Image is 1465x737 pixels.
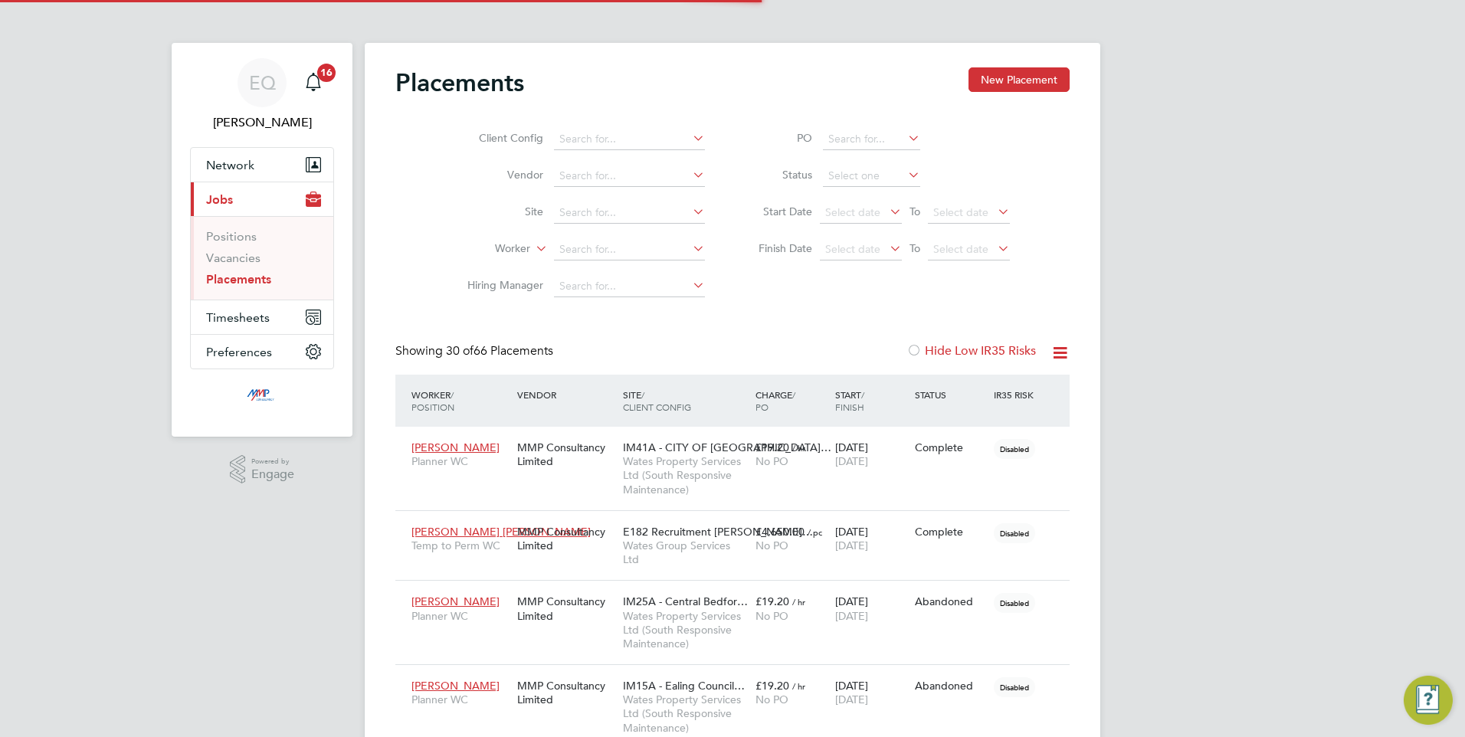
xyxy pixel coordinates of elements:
div: Site [619,381,752,421]
span: Wates Property Services Ltd (South Responsive Maintenance) [623,609,748,651]
button: Timesheets [191,300,333,334]
span: [PERSON_NAME] [411,595,500,608]
div: Jobs [191,216,333,300]
button: Jobs [191,182,333,216]
div: IR35 Risk [990,381,1043,408]
span: [DATE] [835,609,868,623]
span: Disabled [994,523,1035,543]
div: [DATE] [831,587,911,630]
div: Start [831,381,911,421]
a: [PERSON_NAME]Planner WCMMP Consultancy LimitedIM25A - Central Bedfor…Wates Property Services Ltd ... [408,586,1070,599]
input: Select one [823,165,920,187]
span: No PO [755,539,788,552]
span: [PERSON_NAME] [PERSON_NAME] [411,525,591,539]
label: Hiring Manager [455,278,543,292]
div: Abandoned [915,595,987,608]
a: Placements [206,272,271,287]
div: MMP Consultancy Limited [513,517,619,560]
div: [DATE] [831,433,911,476]
input: Search for... [554,165,705,187]
span: £4,650.00 [755,525,805,539]
a: [PERSON_NAME]Planner WCMMP Consultancy LimitedIM41A - CITY OF [GEOGRAPHIC_DATA]…Wates Property Se... [408,432,1070,445]
div: Showing [395,343,556,359]
div: MMP Consultancy Limited [513,433,619,476]
span: Planner WC [411,454,510,468]
span: EQ [249,73,276,93]
div: Worker [408,381,513,421]
a: Vacancies [206,251,261,265]
span: [PERSON_NAME] [411,679,500,693]
nav: Main navigation [172,43,352,437]
img: mmpconsultancy-logo-retina.png [241,385,284,409]
div: [DATE] [831,517,911,560]
a: Powered byEngage [230,455,295,484]
span: E182 Recruitment [PERSON_NAME]… [623,525,813,539]
button: New Placement [968,67,1070,92]
span: Planner WC [411,609,510,623]
div: MMP Consultancy Limited [513,587,619,630]
a: Go to home page [190,385,334,409]
span: Select date [825,242,880,256]
a: Positions [206,229,257,244]
span: Wates Group Services Ltd [623,539,748,566]
span: Network [206,158,254,172]
span: [PERSON_NAME] [411,441,500,454]
div: MMP Consultancy Limited [513,671,619,714]
span: No PO [755,454,788,468]
input: Search for... [554,239,705,260]
span: £19.20 [755,595,789,608]
a: [PERSON_NAME] [PERSON_NAME]Temp to Perm WCMMP Consultancy LimitedE182 Recruitment [PERSON_NAME]…W... [408,516,1070,529]
label: Worker [442,241,530,257]
span: Engage [251,468,294,481]
span: To [905,238,925,258]
input: Search for... [823,129,920,150]
span: Powered by [251,455,294,468]
span: / pc [808,526,822,538]
div: Status [911,381,991,408]
span: / PO [755,388,795,413]
span: Select date [933,242,988,256]
span: Disabled [994,677,1035,697]
span: / Position [411,388,454,413]
div: Vendor [513,381,619,408]
button: Engage Resource Center [1404,676,1453,725]
span: Timesheets [206,310,270,325]
label: Finish Date [743,241,812,255]
span: Temp to Perm WC [411,539,510,552]
span: / Client Config [623,388,691,413]
span: IM25A - Central Bedfor… [623,595,748,608]
span: [DATE] [835,539,868,552]
a: [PERSON_NAME]Planner WCMMP Consultancy LimitedIM15A - Ealing Council…Wates Property Services Ltd ... [408,670,1070,683]
span: Disabled [994,439,1035,459]
label: Vendor [455,168,543,182]
input: Search for... [554,276,705,297]
span: Select date [933,205,988,219]
button: Preferences [191,335,333,368]
span: Planner WC [411,693,510,706]
span: [DATE] [835,693,868,706]
span: / hr [792,680,805,692]
span: Eva Quinn [190,113,334,132]
span: No PO [755,693,788,706]
span: Select date [825,205,880,219]
input: Search for... [554,129,705,150]
div: Complete [915,441,987,454]
div: Complete [915,525,987,539]
label: Site [455,205,543,218]
span: Preferences [206,345,272,359]
label: PO [743,131,812,145]
label: Hide Low IR35 Risks [906,343,1036,359]
span: To [905,201,925,221]
h2: Placements [395,67,524,98]
input: Search for... [554,202,705,224]
span: No PO [755,609,788,623]
span: £19.20 [755,679,789,693]
span: IM15A - Ealing Council… [623,679,745,693]
div: Charge [752,381,831,421]
span: IM41A - CITY OF [GEOGRAPHIC_DATA]… [623,441,831,454]
span: Wates Property Services Ltd (South Responsive Maintenance) [623,454,748,496]
span: / hr [792,596,805,608]
span: [DATE] [835,454,868,468]
span: 66 Placements [446,343,553,359]
a: EQ[PERSON_NAME] [190,58,334,132]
